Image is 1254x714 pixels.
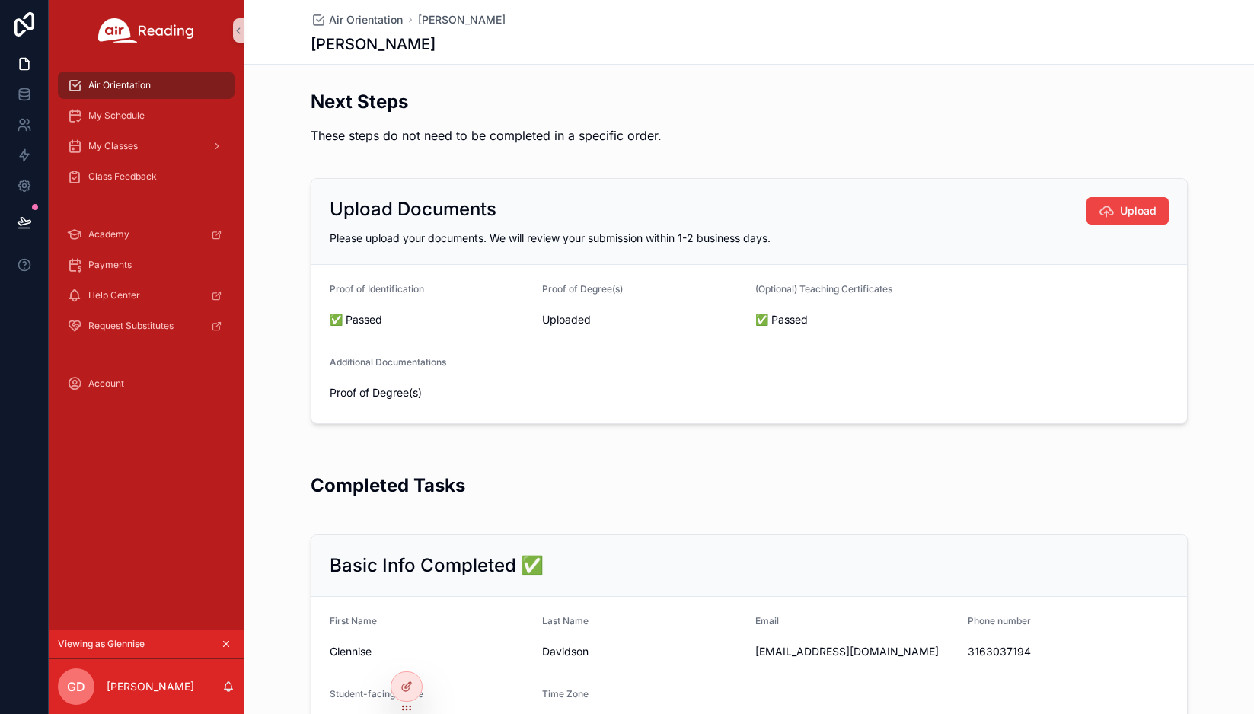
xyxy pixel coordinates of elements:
[88,289,140,301] span: Help Center
[98,18,194,43] img: App logo
[330,688,423,700] span: Student-facing Name
[542,283,623,295] span: Proof of Degree(s)
[88,171,157,183] span: Class Feedback
[1086,197,1169,225] button: Upload
[107,679,194,694] p: [PERSON_NAME]
[330,312,531,327] span: ✅ Passed
[58,132,235,160] a: My Classes
[88,259,132,271] span: Payments
[88,228,129,241] span: Academy
[88,320,174,332] span: Request Substitutes
[58,638,145,650] span: Viewing as Glennise
[67,677,85,696] span: GD
[418,12,506,27] a: [PERSON_NAME]
[58,282,235,309] a: Help Center
[88,140,138,152] span: My Classes
[88,110,145,122] span: My Schedule
[49,61,244,417] div: scrollable content
[330,231,771,244] span: Please upload your documents. We will review your submission within 1-2 business days.
[755,615,779,626] span: Email
[88,378,124,390] span: Account
[58,72,235,99] a: Air Orientation
[1120,203,1157,218] span: Upload
[88,79,151,91] span: Air Orientation
[58,251,235,279] a: Payments
[542,688,589,700] span: Time Zone
[755,312,1169,327] span: ✅ Passed
[330,197,496,222] h2: Upload Documents
[311,473,465,498] h2: Completed Tasks
[58,312,235,339] a: Request Substitutes
[311,126,662,145] p: These steps do not need to be completed in a specific order.
[542,644,743,659] span: Davidson
[755,283,892,295] span: (Optional) Teaching Certificates
[311,89,662,114] h2: Next Steps
[330,644,531,659] span: Glennise
[542,615,589,626] span: Last Name
[311,12,403,27] a: Air Orientation
[542,312,743,327] span: Uploaded
[58,163,235,190] a: Class Feedback
[330,385,531,400] span: Proof of Degree(s)
[755,644,956,659] span: [EMAIL_ADDRESS][DOMAIN_NAME]
[329,12,403,27] span: Air Orientation
[330,615,377,626] span: First Name
[330,283,424,295] span: Proof of Identification
[58,370,235,397] a: Account
[58,102,235,129] a: My Schedule
[330,553,544,578] h2: Basic Info Completed ✅
[968,644,1169,659] span: 3163037194
[330,356,446,368] span: Additional Documentations
[968,615,1031,626] span: Phone number
[311,33,436,55] h1: [PERSON_NAME]
[58,221,235,248] a: Academy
